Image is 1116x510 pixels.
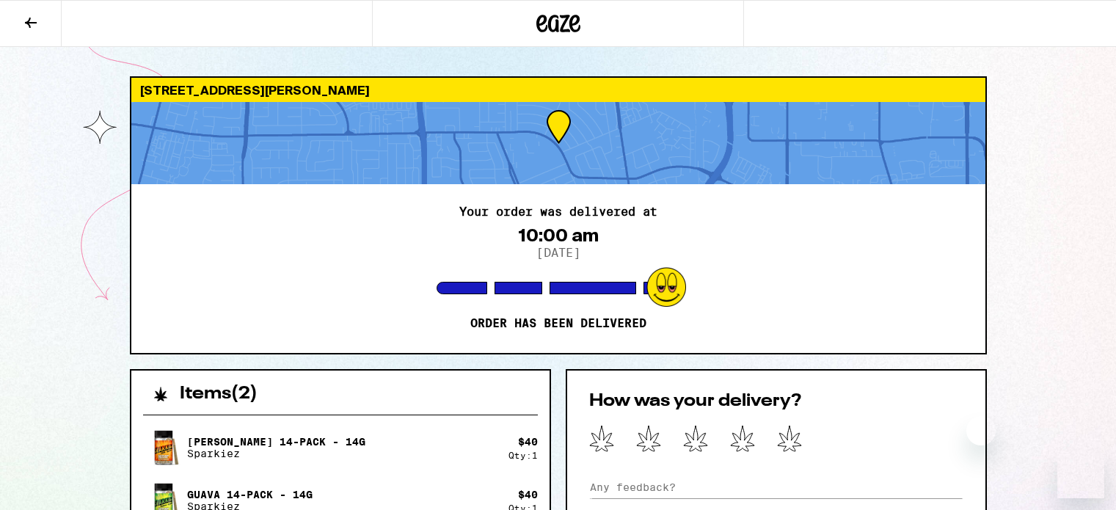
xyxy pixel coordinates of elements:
[518,436,538,448] div: $ 40
[187,489,313,500] p: Guava 14-Pack - 14g
[187,448,365,459] p: Sparkiez
[131,78,985,102] div: [STREET_ADDRESS][PERSON_NAME]
[143,427,184,468] img: Jack 14-Pack - 14g
[518,489,538,500] div: $ 40
[536,246,580,260] p: [DATE]
[508,451,538,460] div: Qty: 1
[180,385,258,403] h2: Items ( 2 )
[966,416,996,445] iframe: Close message
[589,393,963,410] h2: How was your delivery?
[187,436,365,448] p: [PERSON_NAME] 14-Pack - 14g
[518,225,599,246] div: 10:00 am
[589,476,963,498] input: Any feedback?
[459,206,657,218] h2: Your order was delivered at
[470,316,646,331] p: Order has been delivered
[1057,451,1104,498] iframe: Button to launch messaging window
